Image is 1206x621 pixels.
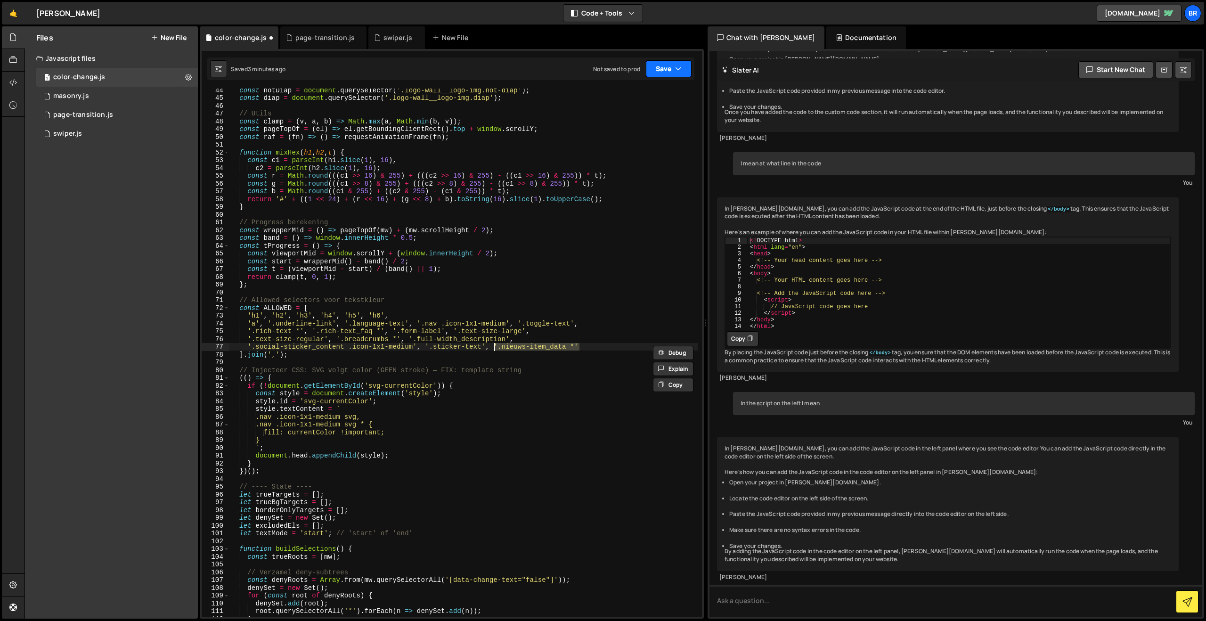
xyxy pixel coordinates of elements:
[202,296,229,304] div: 71
[202,196,229,204] div: 58
[202,475,229,483] div: 94
[202,273,229,281] div: 68
[725,270,747,277] div: 6
[1047,206,1070,212] code: </body>
[231,65,285,73] div: Saved
[202,343,229,351] div: 77
[44,74,50,82] span: 1
[202,335,229,343] div: 76
[202,312,229,320] div: 73
[202,491,229,499] div: 96
[202,87,229,95] div: 44
[725,323,747,330] div: 14
[202,250,229,258] div: 65
[646,60,692,77] button: Save
[248,65,285,73] div: 3 minutes ago
[717,38,1179,132] div: You can add the provided JavaScript code to the custom code section in [PERSON_NAME][DOMAIN_NAME]...
[202,382,229,390] div: 82
[202,164,229,172] div: 54
[729,87,1171,95] li: Paste the JavaScript code provided in my previous message into the code editor.
[593,65,640,73] div: Not saved to prod
[733,392,1195,415] div: In the script on the left I mean
[202,467,229,475] div: 93
[202,203,229,211] div: 59
[36,87,198,106] div: 16297/44199.js
[202,514,229,522] div: 99
[653,346,693,360] button: Debug
[202,118,229,126] div: 48
[383,33,412,42] div: swiper.js
[202,258,229,266] div: 66
[202,436,229,444] div: 89
[36,8,100,19] div: [PERSON_NAME]
[719,573,1176,581] div: [PERSON_NAME]
[202,227,229,235] div: 62
[36,33,53,43] h2: Files
[202,156,229,164] div: 53
[725,290,747,297] div: 9
[202,405,229,413] div: 85
[727,331,758,346] button: Copy
[719,134,1176,142] div: [PERSON_NAME]
[202,234,229,242] div: 63
[202,452,229,460] div: 91
[1078,61,1153,78] button: Start new chat
[202,125,229,133] div: 49
[1097,5,1182,22] a: [DOMAIN_NAME]
[563,5,643,22] button: Code + Tools
[2,2,25,25] a: 🤙
[729,526,1171,534] li: Make sure there are no syntax errors in the code.
[202,413,229,421] div: 86
[729,542,1171,550] li: Save your changes.
[719,374,1176,382] div: [PERSON_NAME]
[202,351,229,359] div: 78
[1184,5,1201,22] div: Br
[202,102,229,110] div: 46
[202,289,229,297] div: 70
[725,257,747,264] div: 4
[202,576,229,584] div: 107
[725,297,747,303] div: 10
[202,110,229,118] div: 47
[202,538,229,546] div: 102
[202,584,229,592] div: 108
[202,507,229,515] div: 98
[725,277,747,284] div: 7
[151,34,187,41] button: New File
[653,378,693,392] button: Copy
[202,374,229,382] div: 81
[729,495,1171,503] li: Locate the code editor on the left side of the screen.
[53,92,89,100] div: masonry.js
[725,264,747,270] div: 5
[202,561,229,569] div: 105
[202,281,229,289] div: 69
[202,530,229,538] div: 101
[202,522,229,530] div: 100
[202,141,229,149] div: 51
[735,417,1192,427] div: You
[202,211,229,219] div: 60
[202,607,229,615] div: 111
[717,437,1179,571] div: In [PERSON_NAME][DOMAIN_NAME], you can add the JavaScript code in the left panel where you see th...
[725,284,747,290] div: 8
[725,244,747,251] div: 2
[729,56,1171,64] li: Open your project in [PERSON_NAME][DOMAIN_NAME].
[729,479,1171,487] li: Open your project in [PERSON_NAME][DOMAIN_NAME].
[25,49,198,68] div: Javascript files
[725,251,747,257] div: 3
[202,498,229,507] div: 97
[202,483,229,491] div: 95
[202,592,229,600] div: 109
[36,106,198,124] div: 16297/46190.js
[202,600,229,608] div: 110
[202,553,229,561] div: 104
[725,310,747,317] div: 12
[202,188,229,196] div: 57
[202,569,229,577] div: 106
[202,304,229,312] div: 72
[202,242,229,250] div: 64
[295,33,355,42] div: page-transition.js
[202,460,229,468] div: 92
[215,33,267,42] div: color-change.js
[202,149,229,157] div: 52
